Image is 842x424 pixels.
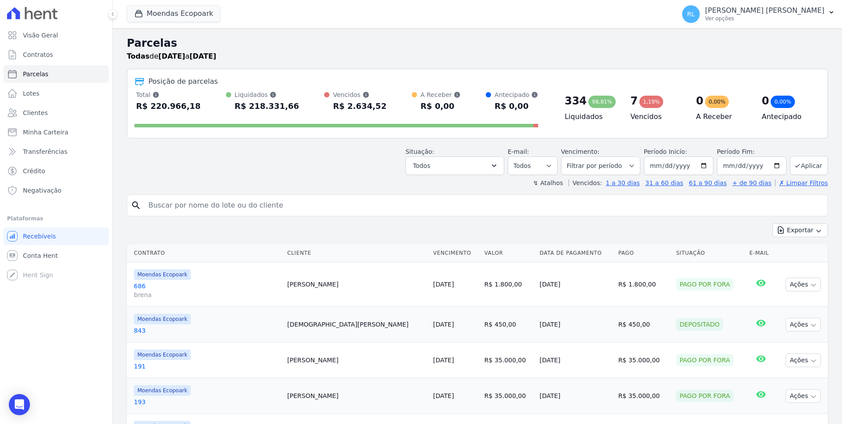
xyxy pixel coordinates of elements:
[23,50,53,59] span: Contratos
[134,350,191,360] span: Moendas Ecopoark
[284,378,429,414] td: [PERSON_NAME]
[790,156,828,175] button: Aplicar
[495,90,538,99] div: Antecipado
[333,90,386,99] div: Vencidos
[134,269,191,280] span: Moendas Ecopoark
[136,99,201,113] div: R$ 220.966,18
[9,394,30,415] div: Open Intercom Messenger
[127,52,150,60] strong: Todas
[687,11,695,17] span: RL
[565,112,616,122] h4: Liquidados
[689,179,727,186] a: 61 a 90 dias
[4,65,109,83] a: Parcelas
[645,179,683,186] a: 31 a 60 dias
[23,167,45,175] span: Crédito
[606,179,640,186] a: 1 a 30 dias
[134,314,191,324] span: Moendas Ecopoark
[536,262,615,307] td: [DATE]
[4,46,109,63] a: Contratos
[433,281,454,288] a: [DATE]
[333,99,386,113] div: R$ 2.634,52
[481,244,536,262] th: Valor
[23,108,48,117] span: Clientes
[127,5,221,22] button: Moendas Ecopoark
[23,186,62,195] span: Negativação
[786,353,821,367] button: Ações
[421,99,461,113] div: R$ 0,00
[615,378,672,414] td: R$ 35.000,00
[672,244,746,262] th: Situação
[4,162,109,180] a: Crédito
[676,318,723,331] div: Depositado
[615,244,672,262] th: Pago
[481,262,536,307] td: R$ 1.800,00
[588,96,616,108] div: 98,81%
[676,278,734,290] div: Pago por fora
[127,51,216,62] p: de a
[675,2,842,26] button: RL [PERSON_NAME] [PERSON_NAME] Ver opções
[406,156,504,175] button: Todos
[630,112,682,122] h4: Vencidos
[4,26,109,44] a: Visão Geral
[284,262,429,307] td: [PERSON_NAME]
[235,90,299,99] div: Liquidados
[189,52,216,60] strong: [DATE]
[762,94,769,108] div: 0
[406,148,434,155] label: Situação:
[630,94,638,108] div: 7
[536,342,615,378] td: [DATE]
[705,15,824,22] p: Ver opções
[4,247,109,264] a: Conta Hent
[676,354,734,366] div: Pago por fora
[134,282,280,299] a: 686brena
[421,90,461,99] div: A Receber
[644,148,687,155] label: Período Inicío:
[615,342,672,378] td: R$ 35.000,00
[148,76,218,87] div: Posição de parcelas
[134,326,280,335] a: 843
[536,307,615,342] td: [DATE]
[127,35,828,51] h2: Parcelas
[536,244,615,262] th: Data de Pagamento
[134,290,280,299] span: brena
[639,96,663,108] div: 1,19%
[481,378,536,414] td: R$ 35.000,00
[786,278,821,291] button: Ações
[481,342,536,378] td: R$ 35.000,00
[23,232,56,241] span: Recebíveis
[7,213,105,224] div: Plataformas
[284,342,429,378] td: [PERSON_NAME]
[4,85,109,102] a: Lotes
[615,307,672,342] td: R$ 450,00
[495,99,538,113] div: R$ 0,00
[284,244,429,262] th: Cliente
[134,385,191,396] span: Moendas Ecopoark
[771,96,794,108] div: 0,00%
[23,251,58,260] span: Conta Hent
[131,200,141,211] i: search
[23,70,48,78] span: Parcelas
[23,128,68,137] span: Minha Carteira
[561,148,599,155] label: Vencimento:
[775,179,828,186] a: ✗ Limpar Filtros
[746,244,776,262] th: E-mail
[536,378,615,414] td: [DATE]
[565,94,587,108] div: 334
[136,90,201,99] div: Total
[696,94,704,108] div: 0
[481,307,536,342] td: R$ 450,00
[4,143,109,160] a: Transferências
[4,123,109,141] a: Minha Carteira
[772,223,828,237] button: Exportar
[134,398,280,406] a: 193
[508,148,529,155] label: E-mail:
[762,112,813,122] h4: Antecipado
[696,112,748,122] h4: A Receber
[705,6,824,15] p: [PERSON_NAME] [PERSON_NAME]
[705,96,729,108] div: 0,00%
[134,362,280,371] a: 191
[284,307,429,342] td: [DEMOGRAPHIC_DATA][PERSON_NAME]
[4,182,109,199] a: Negativação
[786,318,821,331] button: Ações
[433,392,454,399] a: [DATE]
